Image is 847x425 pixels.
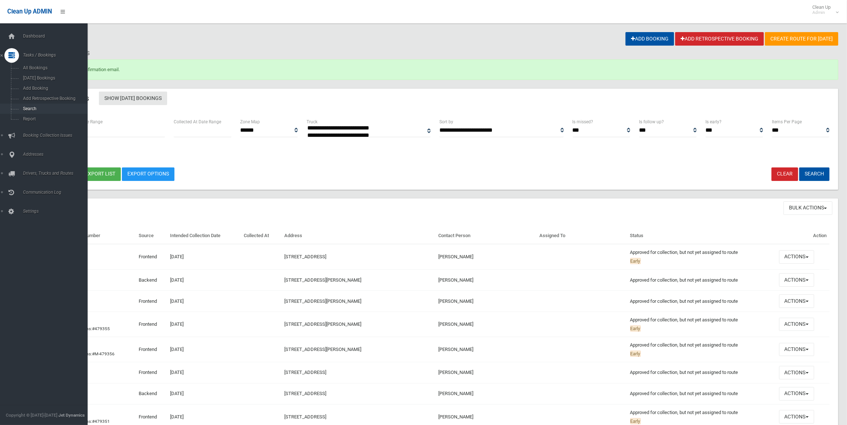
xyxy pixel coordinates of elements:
td: [DATE] [167,270,240,291]
span: Report [21,116,88,121]
a: Add Booking [625,32,674,46]
button: Actions [779,250,814,264]
a: [STREET_ADDRESS] [284,414,326,420]
td: [PERSON_NAME] [435,362,536,383]
th: Status [627,228,776,244]
a: #479355 [92,326,110,331]
td: [PERSON_NAME] [435,244,536,270]
a: [STREET_ADDRESS][PERSON_NAME] [284,298,361,304]
td: Frontend [136,362,167,383]
label: Truck [307,118,317,126]
a: [STREET_ADDRESS][PERSON_NAME] [284,347,361,352]
td: Frontend [136,337,167,362]
td: Approved for collection, but not yet assigned to route [627,270,776,291]
span: Early [630,258,641,264]
td: Approved for collection, but not yet assigned to route [627,244,776,270]
td: [PERSON_NAME] [435,312,536,337]
a: Show [DATE] Bookings [99,92,167,105]
a: #479351 [92,419,110,424]
td: Approved for collection, but not yet assigned to route [627,312,776,337]
td: [DATE] [167,337,240,362]
td: Approved for collection, but not yet assigned to route [627,337,776,362]
th: Action [776,228,830,244]
span: Early [630,351,641,357]
span: Search [21,106,88,111]
td: [PERSON_NAME] [435,270,536,291]
button: Actions [779,410,814,424]
th: Assigned To [536,228,627,244]
small: Companions: [66,351,116,356]
button: Actions [779,318,814,331]
button: Search [799,167,829,181]
span: Early [630,325,641,332]
span: Dashboard [21,34,95,39]
button: Actions [779,273,814,287]
td: Approved for collection, but not yet assigned to route [627,291,776,312]
small: Companions: [66,419,111,424]
a: Export Options [122,167,174,181]
span: Early [630,418,641,424]
small: Companions: [66,326,111,331]
th: Intended Collection Date [167,228,240,244]
td: [DATE] [167,291,240,312]
span: Add Booking [21,86,88,91]
a: Add Retrospective Booking [675,32,764,46]
td: Frontend [136,312,167,337]
span: Copyright © [DATE]-[DATE] [6,413,57,418]
span: Add Retrospective Booking [21,96,88,101]
span: [DATE] Bookings [21,76,88,81]
button: Bulk Actions [784,201,832,215]
strong: Jet Dynamics [58,413,85,418]
span: Booking Collection Issues [21,133,95,138]
td: Approved for collection, but not yet assigned to route [627,383,776,404]
a: Clear [771,167,798,181]
span: Drivers, Trucks and Routes [21,171,95,176]
td: Frontend [136,291,167,312]
span: All Bookings [21,65,88,70]
a: [STREET_ADDRESS] [284,254,326,259]
th: Booking Number [63,228,136,244]
button: Actions [779,294,814,308]
td: [PERSON_NAME] [435,337,536,362]
button: Actions [779,343,814,356]
div: Booking sent confirmation email. [32,59,838,80]
a: [STREET_ADDRESS] [284,391,326,396]
th: Address [281,228,435,244]
a: [STREET_ADDRESS] [284,370,326,375]
td: [PERSON_NAME] [435,291,536,312]
a: [STREET_ADDRESS][PERSON_NAME] [284,321,361,327]
td: Backend [136,383,167,404]
td: Approved for collection, but not yet assigned to route [627,362,776,383]
span: Addresses [21,152,95,157]
span: Clean Up ADMIN [7,8,52,15]
td: [PERSON_NAME] [435,383,536,404]
button: Actions [779,387,814,401]
span: Tasks / Bookings [21,53,95,58]
td: [DATE] [167,244,240,270]
a: Create route for [DATE] [765,32,838,46]
button: Export list [80,167,121,181]
span: Settings [21,209,95,214]
td: [DATE] [167,383,240,404]
td: Backend [136,270,167,291]
th: Contact Person [435,228,536,244]
a: [STREET_ADDRESS][PERSON_NAME] [284,277,361,283]
button: Actions [779,366,814,379]
a: #M-479356 [92,351,115,356]
td: [DATE] [167,362,240,383]
th: Collected At [241,228,281,244]
span: Clean Up [809,4,838,15]
td: [DATE] [167,312,240,337]
small: Admin [812,10,831,15]
td: Frontend [136,244,167,270]
span: Communication Log [21,190,95,195]
th: Source [136,228,167,244]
